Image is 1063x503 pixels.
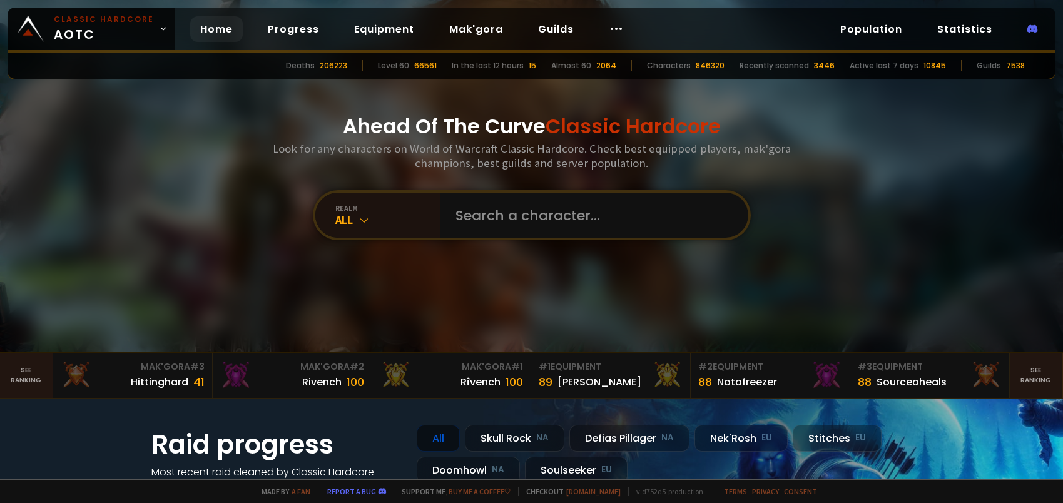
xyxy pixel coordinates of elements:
[661,432,674,444] small: NA
[449,487,511,496] a: Buy me a coffee
[977,60,1001,71] div: Guilds
[417,457,520,484] div: Doomhowl
[378,60,409,71] div: Level 60
[302,374,342,390] div: Rivench
[551,60,591,71] div: Almost 60
[460,374,501,390] div: Rîvench
[8,8,175,50] a: Classic HardcoreAOTC
[53,353,213,398] a: Mak'Gora#3Hittinghard41
[698,373,712,390] div: 88
[335,203,440,213] div: realm
[258,16,329,42] a: Progress
[343,111,721,141] h1: Ahead Of The Curve
[452,60,524,71] div: In the last 12 hours
[698,360,713,373] span: # 2
[927,16,1002,42] a: Statistics
[696,60,725,71] div: 846320
[292,487,310,496] a: a fan
[525,457,628,484] div: Soulseeker
[344,16,424,42] a: Equipment
[569,425,689,452] div: Defias Pillager
[528,16,584,42] a: Guilds
[647,60,691,71] div: Characters
[855,432,866,444] small: EU
[372,353,532,398] a: Mak'Gora#1Rîvench100
[793,425,882,452] div: Stitches
[394,487,511,496] span: Support me,
[628,487,703,496] span: v. d752d5 - production
[858,373,872,390] div: 88
[213,353,372,398] a: Mak'Gora#2Rivench100
[347,373,364,390] div: 100
[858,360,872,373] span: # 3
[414,60,437,71] div: 66561
[320,60,347,71] div: 206223
[335,213,440,227] div: All
[1006,60,1025,71] div: 7538
[193,373,205,390] div: 41
[531,353,691,398] a: #1Equipment89[PERSON_NAME]
[506,373,523,390] div: 100
[724,487,747,496] a: Terms
[539,373,552,390] div: 89
[151,425,402,464] h1: Raid progress
[601,464,612,476] small: EU
[596,60,616,71] div: 2064
[717,374,777,390] div: Notafreezer
[694,425,788,452] div: Nek'Rosh
[492,464,504,476] small: NA
[557,374,641,390] div: [PERSON_NAME]
[698,360,842,373] div: Equipment
[740,60,809,71] div: Recently scanned
[380,360,524,373] div: Mak'Gora
[61,360,205,373] div: Mak'Gora
[465,425,564,452] div: Skull Rock
[539,360,551,373] span: # 1
[268,141,796,170] h3: Look for any characters on World of Warcraft Classic Hardcore. Check best equipped players, mak'g...
[691,353,850,398] a: #2Equipment88Notafreezer
[448,193,733,238] input: Search a character...
[830,16,912,42] a: Population
[539,360,683,373] div: Equipment
[814,60,835,71] div: 3446
[784,487,817,496] a: Consent
[54,14,154,25] small: Classic Hardcore
[54,14,154,44] span: AOTC
[850,60,918,71] div: Active last 7 days
[220,360,364,373] div: Mak'Gora
[327,487,376,496] a: Report a bug
[439,16,513,42] a: Mak'gora
[566,487,621,496] a: [DOMAIN_NAME]
[190,16,243,42] a: Home
[190,360,205,373] span: # 3
[752,487,779,496] a: Privacy
[529,60,536,71] div: 15
[1010,353,1063,398] a: Seeranking
[417,425,460,452] div: All
[518,487,621,496] span: Checkout
[536,432,549,444] small: NA
[858,360,1002,373] div: Equipment
[761,432,772,444] small: EU
[350,360,364,373] span: # 2
[254,487,310,496] span: Made by
[151,464,402,495] h4: Most recent raid cleaned by Classic Hardcore guilds
[546,112,721,140] span: Classic Hardcore
[850,353,1010,398] a: #3Equipment88Sourceoheals
[877,374,947,390] div: Sourceoheals
[511,360,523,373] span: # 1
[923,60,946,71] div: 10845
[131,374,188,390] div: Hittinghard
[286,60,315,71] div: Deaths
